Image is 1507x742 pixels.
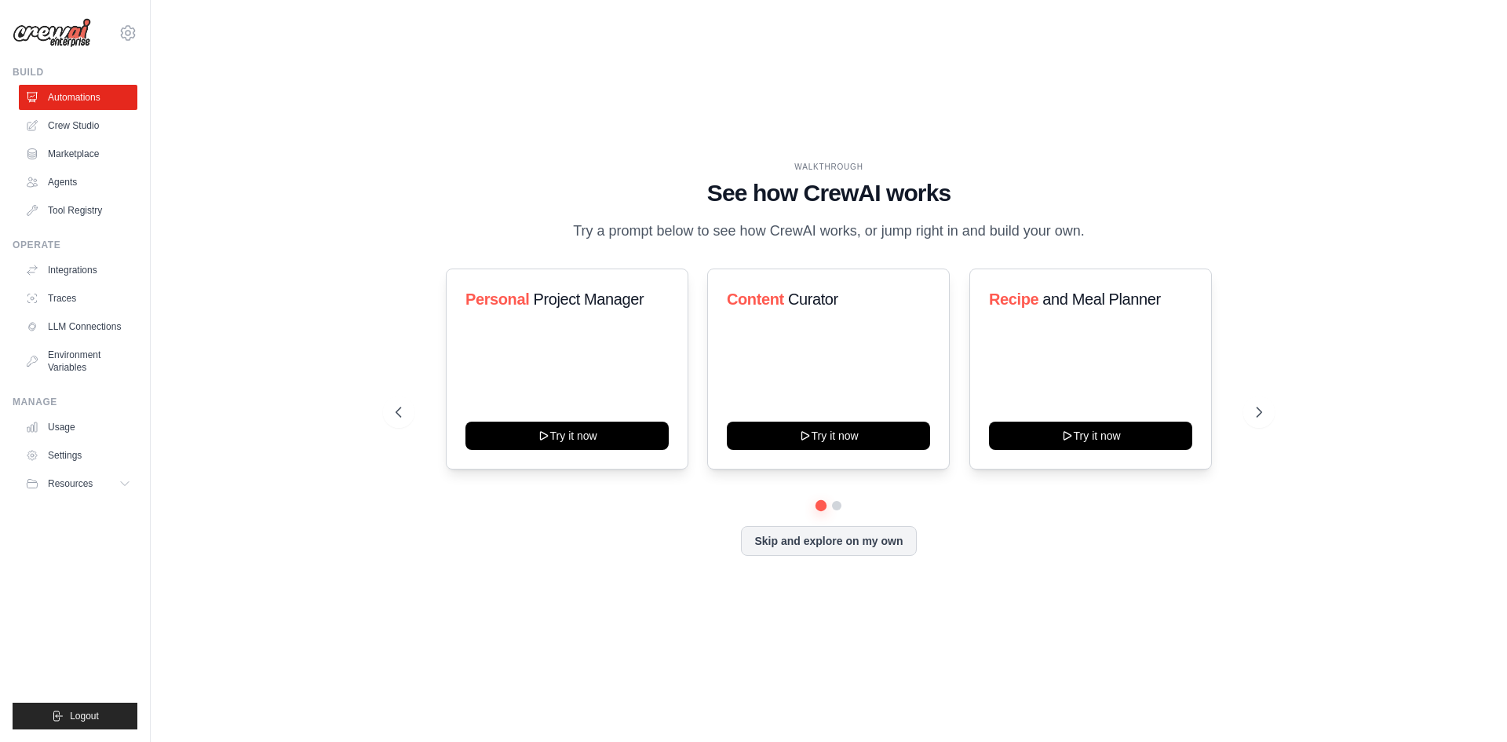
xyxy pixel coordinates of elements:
span: Project Manager [533,291,644,308]
div: Operate [13,239,137,251]
a: Agents [19,170,137,195]
span: Recipe [989,291,1038,308]
a: Environment Variables [19,342,137,380]
span: Curator [788,291,838,308]
img: Logo [13,18,91,48]
a: Crew Studio [19,113,137,138]
p: Try a prompt below to see how CrewAI works, or jump right in and build your own. [565,220,1093,243]
button: Try it now [989,422,1192,450]
a: Integrations [19,258,137,283]
a: Automations [19,85,137,110]
button: Logout [13,703,137,729]
span: and Meal Planner [1042,291,1160,308]
a: Settings [19,443,137,468]
span: Content [727,291,784,308]
button: Try it now [465,422,669,450]
button: Try it now [727,422,930,450]
span: Personal [465,291,529,308]
a: Marketplace [19,141,137,166]
button: Skip and explore on my own [741,526,916,556]
span: Logout [70,710,99,722]
div: Manage [13,396,137,408]
a: Traces [19,286,137,311]
a: Tool Registry [19,198,137,223]
button: Resources [19,471,137,496]
div: Build [13,66,137,79]
div: WALKTHROUGH [396,161,1262,173]
a: Usage [19,415,137,440]
a: LLM Connections [19,314,137,339]
h1: See how CrewAI works [396,179,1262,207]
span: Resources [48,477,93,490]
